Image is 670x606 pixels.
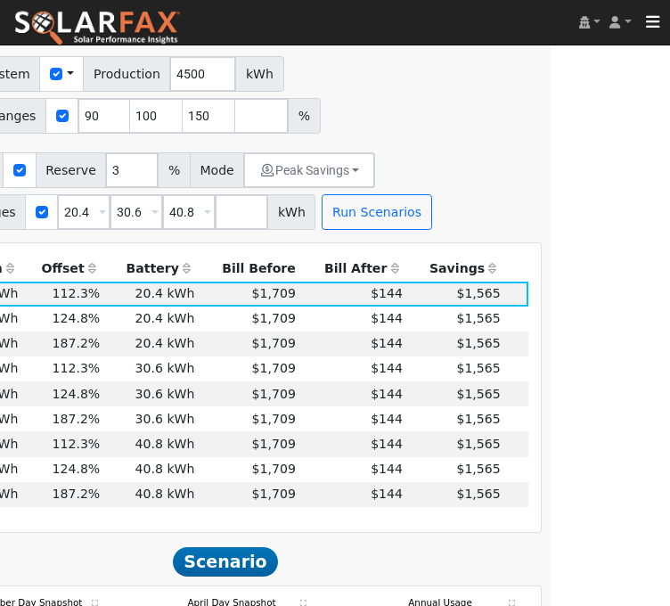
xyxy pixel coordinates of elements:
span: $1,565 [456,387,500,401]
td: 40.8 kWh [103,482,198,507]
span: $1,709 [252,462,296,476]
th: Bill Before [198,256,298,281]
span: 187.2% [53,412,101,426]
th: Offset [21,256,103,281]
span: $144 [371,311,403,325]
td: 30.6 kWh [103,381,198,406]
span: $1,565 [456,437,500,451]
span: $144 [371,336,403,350]
span: 124.8% [53,387,101,401]
th: Bill After [298,256,405,281]
th: Battery [103,256,198,281]
span: 112.3% [53,361,101,375]
span: Mode [190,152,244,188]
td: 40.8 kWh [103,457,198,482]
span: $1,709 [252,361,296,375]
span: 112.3% [53,286,101,300]
span: Savings [429,261,485,275]
span: $144 [371,487,403,501]
button: Peak Savings [243,152,375,188]
span: $1,709 [252,336,296,350]
span: $1,709 [252,487,296,501]
span: $144 [371,462,403,476]
text:  [92,599,98,606]
button: Run Scenarios [322,194,431,230]
td: 20.4 kWh [103,307,198,332]
span: $1,565 [456,412,500,426]
span: $1,565 [456,311,500,325]
span: $144 [371,437,403,451]
span: $1,565 [456,462,500,476]
td: 40.8 kWh [103,431,198,456]
span: 124.8% [53,311,101,325]
span: $144 [371,387,403,401]
span: 187.2% [53,487,101,501]
span: $1,709 [252,311,296,325]
span: Scenario [173,547,278,576]
span: % [158,152,190,188]
span: Reserve [36,152,107,188]
span: $1,709 [252,387,296,401]
span: 187.2% [53,336,101,350]
img: SolarFax [13,10,181,47]
td: 30.6 kWh [103,406,198,431]
span: $144 [371,286,403,300]
span: $144 [371,361,403,375]
td: 20.4 kWh [103,332,198,356]
text:  [300,599,306,606]
span: $1,565 [456,361,500,375]
span: $1,565 [456,487,500,501]
button: Toggle navigation [636,10,670,35]
span: Production [83,56,170,92]
span: $1,565 [456,336,500,350]
span: $1,709 [252,412,296,426]
span: % [288,98,320,134]
span: $1,565 [456,286,500,300]
td: 20.4 kWh [103,282,198,307]
span: $1,709 [252,286,296,300]
span: 112.3% [53,437,101,451]
td: 30.6 kWh [103,356,198,381]
span: $144 [371,412,403,426]
span: $1,709 [252,437,296,451]
span: 124.8% [53,462,101,476]
span: kWh [267,194,315,230]
span: kWh [235,56,283,92]
text:  [509,599,515,606]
